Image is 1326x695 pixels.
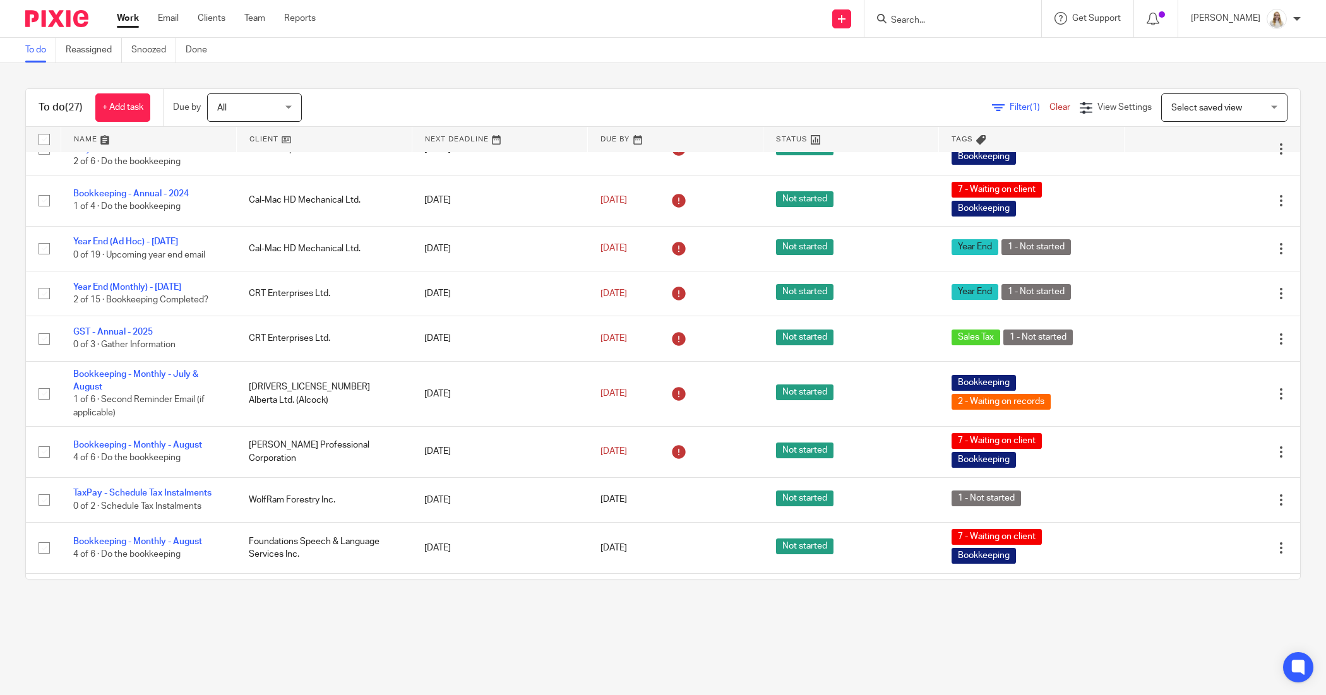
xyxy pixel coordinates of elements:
[66,38,122,62] a: Reassigned
[25,10,88,27] img: Pixie
[1171,104,1242,112] span: Select saved view
[952,490,1021,506] span: 1 - Not started
[73,283,181,292] a: Year End (Monthly) - [DATE]
[412,175,587,226] td: [DATE]
[776,239,833,255] span: Not started
[236,271,412,316] td: CRT Enterprises Ltd.
[236,522,412,573] td: Foundations Speech & Language Services Inc.
[236,316,412,361] td: CRT Enterprises Ltd.
[952,529,1042,545] span: 7 - Waiting on client
[776,490,833,506] span: Not started
[1097,103,1152,112] span: View Settings
[73,454,181,463] span: 4 of 6 · Do the bookkeeping
[73,370,198,391] a: Bookkeeping - Monthly - July & August
[117,12,139,25] a: Work
[600,289,627,298] span: [DATE]
[776,384,833,400] span: Not started
[73,341,176,350] span: 0 of 3 · Gather Information
[952,182,1042,198] span: 7 - Waiting on client
[244,12,265,25] a: Team
[73,550,181,559] span: 4 of 6 · Do the bookkeeping
[412,271,587,316] td: [DATE]
[600,389,627,398] span: [DATE]
[73,237,178,246] a: Year End (Ad Hoc) - [DATE]
[25,38,56,62] a: To do
[412,477,587,522] td: [DATE]
[1003,330,1073,345] span: 1 - Not started
[131,38,176,62] a: Snoozed
[600,544,627,552] span: [DATE]
[776,443,833,458] span: Not started
[776,284,833,300] span: Not started
[600,496,627,504] span: [DATE]
[95,93,150,122] a: + Add task
[73,537,202,546] a: Bookkeeping - Monthly - August
[412,361,587,426] td: [DATE]
[600,447,627,456] span: [DATE]
[198,12,225,25] a: Clients
[412,426,587,477] td: [DATE]
[73,502,201,511] span: 0 of 2 · Schedule Tax Instalments
[39,101,83,114] h1: To do
[776,191,833,207] span: Not started
[1072,14,1121,23] span: Get Support
[600,244,627,253] span: [DATE]
[952,452,1016,468] span: Bookkeeping
[952,548,1016,564] span: Bookkeeping
[73,441,202,449] a: Bookkeeping - Monthly - August
[236,226,412,271] td: Cal-Mac HD Mechanical Ltd.
[65,102,83,112] span: (27)
[776,538,833,554] span: Not started
[1001,239,1071,255] span: 1 - Not started
[600,145,627,153] span: [DATE]
[73,295,208,304] span: 2 of 15 · Bookkeeping Completed?
[73,396,205,418] span: 1 of 6 · Second Reminder Email (if applicable)
[952,433,1042,449] span: 7 - Waiting on client
[776,330,833,345] span: Not started
[236,573,412,618] td: [PERSON_NAME] Professional Corporation
[600,334,627,343] span: [DATE]
[412,226,587,271] td: [DATE]
[600,196,627,205] span: [DATE]
[952,375,1016,391] span: Bookkeeping
[73,251,205,259] span: 0 of 19 · Upcoming year end email
[1267,9,1287,29] img: Headshot%2011-2024%20white%20background%20square%202.JPG
[284,12,316,25] a: Reports
[73,203,181,211] span: 1 of 4 · Do the bookkeeping
[952,330,1000,345] span: Sales Tax
[1030,103,1040,112] span: (1)
[952,136,973,143] span: Tags
[1049,103,1070,112] a: Clear
[73,489,212,497] a: TaxPay - Schedule Tax Instalments
[186,38,217,62] a: Done
[412,522,587,573] td: [DATE]
[217,104,227,112] span: All
[73,131,212,153] a: Bookkeeping - Monthly - October - May
[952,394,1051,410] span: 2 - Waiting on records
[952,284,998,300] span: Year End
[952,201,1016,217] span: Bookkeeping
[1191,12,1260,25] p: [PERSON_NAME]
[173,101,201,114] p: Due by
[236,426,412,477] td: [PERSON_NAME] Professional Corporation
[952,239,998,255] span: Year End
[73,157,181,166] span: 2 of 6 · Do the bookkeeping
[236,477,412,522] td: WolfRam Forestry Inc.
[73,189,189,198] a: Bookkeeping - Annual - 2024
[890,15,1003,27] input: Search
[236,175,412,226] td: Cal-Mac HD Mechanical Ltd.
[158,12,179,25] a: Email
[952,149,1016,165] span: Bookkeeping
[73,328,153,336] a: GST - Annual - 2025
[1001,284,1071,300] span: 1 - Not started
[1010,103,1049,112] span: Filter
[412,316,587,361] td: [DATE]
[412,573,587,618] td: [DATE]
[236,361,412,426] td: [DRIVERS_LICENSE_NUMBER] Alberta Ltd. (Alcock)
